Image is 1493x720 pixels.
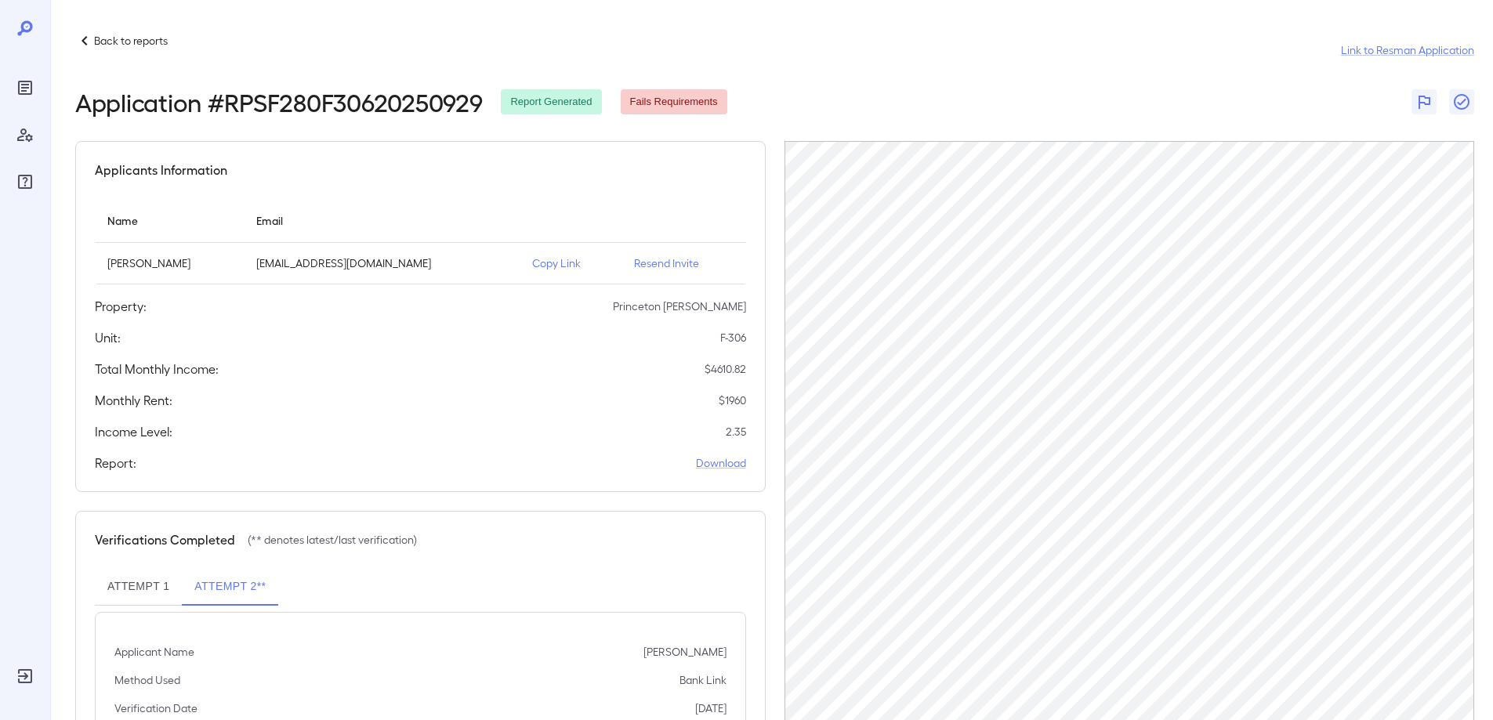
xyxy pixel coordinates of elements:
h2: Application # RPSF280F30620250929 [75,88,482,116]
p: Bank Link [679,672,727,688]
p: $ 4610.82 [705,361,746,377]
p: Princeton [PERSON_NAME] [613,298,746,314]
h5: Report: [95,454,136,472]
p: (** denotes latest/last verification) [248,532,417,548]
a: Download [696,455,746,471]
div: FAQ [13,169,38,194]
button: Attempt 2** [182,568,278,606]
button: Close Report [1449,89,1474,114]
p: Back to reports [94,33,168,49]
button: Attempt 1 [95,568,182,606]
table: simple table [95,198,746,284]
p: Resend Invite [634,255,734,271]
p: [DATE] [695,700,727,716]
span: Report Generated [501,95,601,110]
p: Copy Link [532,255,609,271]
p: 2.35 [726,424,746,440]
th: Name [95,198,244,243]
h5: Verifications Completed [95,530,235,549]
h5: Property: [95,297,147,316]
h5: Applicants Information [95,161,227,179]
h5: Total Monthly Income: [95,360,219,378]
h5: Unit: [95,328,121,347]
p: [PERSON_NAME] [643,644,727,660]
th: Email [244,198,520,243]
h5: Income Level: [95,422,172,441]
p: F-306 [720,330,746,346]
span: Fails Requirements [621,95,727,110]
p: Verification Date [114,700,197,716]
div: Manage Users [13,122,38,147]
div: Log Out [13,664,38,689]
p: Method Used [114,672,180,688]
a: Link to Resman Application [1341,42,1474,58]
button: Flag Report [1411,89,1437,114]
p: $ 1960 [719,393,746,408]
div: Reports [13,75,38,100]
p: [PERSON_NAME] [107,255,231,271]
p: Applicant Name [114,644,194,660]
p: [EMAIL_ADDRESS][DOMAIN_NAME] [256,255,507,271]
h5: Monthly Rent: [95,391,172,410]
